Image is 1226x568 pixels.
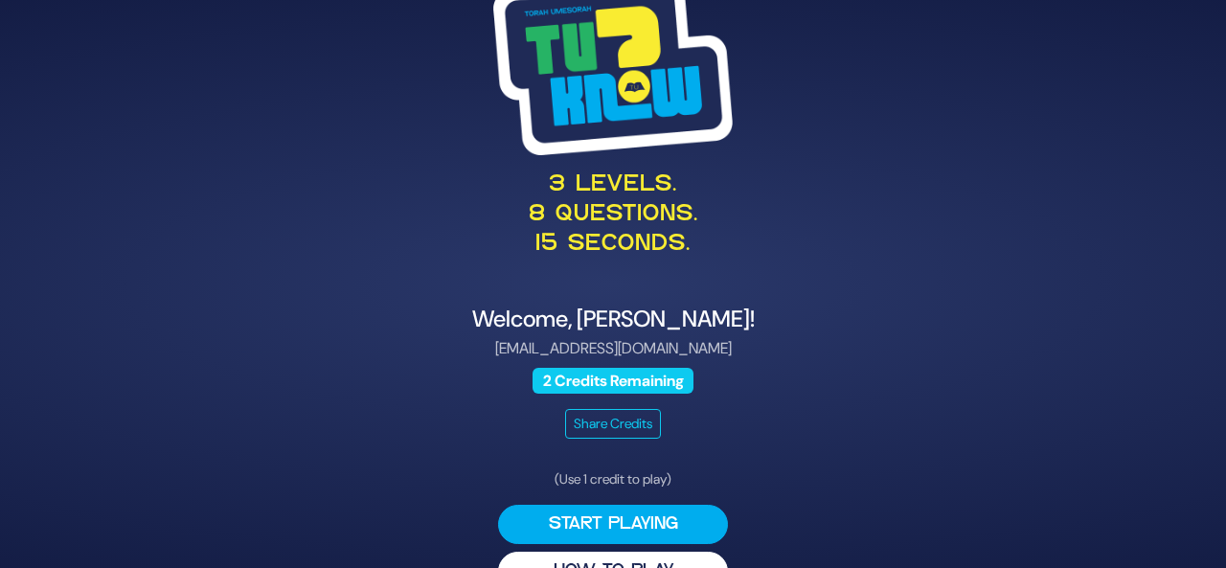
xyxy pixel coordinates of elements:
h4: Welcome, [PERSON_NAME]! [146,306,1080,333]
button: Start Playing [498,505,728,544]
p: (Use 1 credit to play) [498,469,728,489]
p: 3 levels. 8 questions. 15 seconds. [146,170,1080,261]
span: 2 Credits Remaining [533,368,693,394]
button: Share Credits [565,409,661,439]
p: [EMAIL_ADDRESS][DOMAIN_NAME] [146,337,1080,360]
